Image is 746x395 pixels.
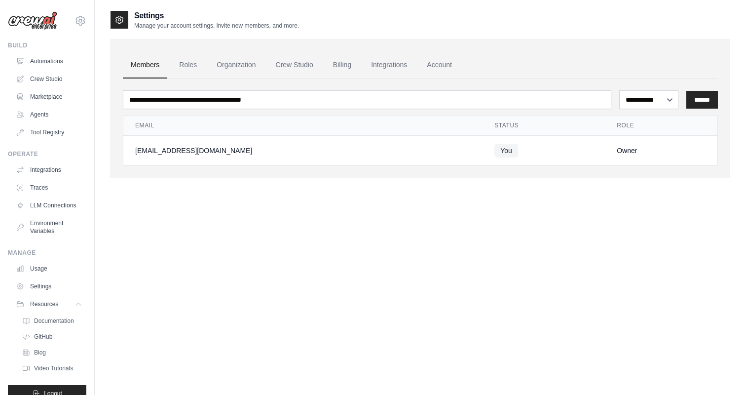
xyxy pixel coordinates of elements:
[8,249,86,257] div: Manage
[12,53,86,69] a: Automations
[12,162,86,178] a: Integrations
[12,197,86,213] a: LLM Connections
[12,180,86,196] a: Traces
[135,146,471,156] div: [EMAIL_ADDRESS][DOMAIN_NAME]
[12,124,86,140] a: Tool Registry
[12,278,86,294] a: Settings
[12,89,86,105] a: Marketplace
[12,261,86,276] a: Usage
[18,346,86,359] a: Blog
[12,71,86,87] a: Crew Studio
[12,215,86,239] a: Environment Variables
[12,296,86,312] button: Resources
[8,11,57,30] img: Logo
[494,144,518,158] span: You
[134,10,299,22] h2: Settings
[18,361,86,375] a: Video Tutorials
[34,333,52,341] span: GitHub
[18,314,86,328] a: Documentation
[419,52,460,79] a: Account
[34,317,74,325] span: Documentation
[8,150,86,158] div: Operate
[268,52,321,79] a: Crew Studio
[123,52,167,79] a: Members
[134,22,299,30] p: Manage your account settings, invite new members, and more.
[171,52,205,79] a: Roles
[8,41,86,49] div: Build
[30,300,58,308] span: Resources
[605,116,717,136] th: Role
[363,52,415,79] a: Integrations
[209,52,263,79] a: Organization
[325,52,359,79] a: Billing
[617,146,706,156] div: Owner
[123,116,483,136] th: Email
[34,364,73,372] span: Video Tutorials
[12,107,86,122] a: Agents
[483,116,605,136] th: Status
[34,349,46,356] span: Blog
[18,330,86,344] a: GitHub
